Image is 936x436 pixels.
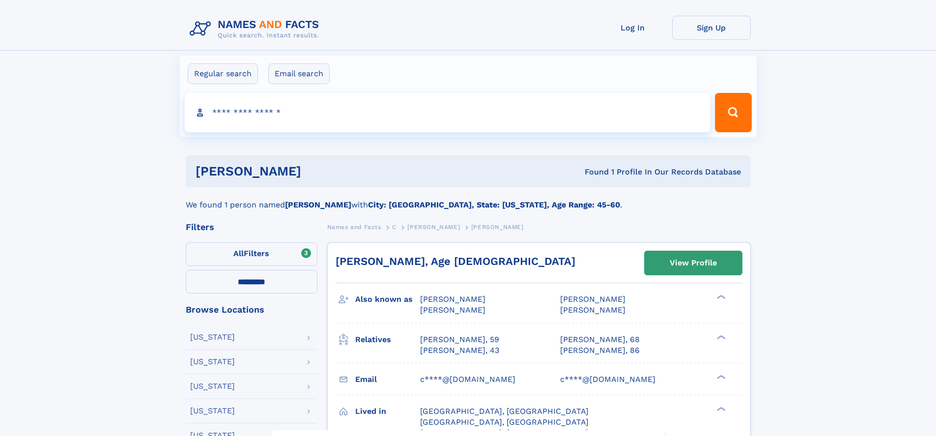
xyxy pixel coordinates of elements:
[368,200,620,209] b: City: [GEOGRAPHIC_DATA], State: [US_STATE], Age Range: 45-60
[560,334,640,345] a: [PERSON_NAME], 68
[186,16,327,42] img: Logo Names and Facts
[355,403,420,420] h3: Lived in
[560,294,625,304] span: [PERSON_NAME]
[560,305,625,315] span: [PERSON_NAME]
[420,407,589,416] span: [GEOGRAPHIC_DATA], [GEOGRAPHIC_DATA]
[336,255,575,267] a: [PERSON_NAME], Age [DEMOGRAPHIC_DATA]
[714,406,726,412] div: ❯
[327,221,381,233] a: Names and Facts
[670,252,717,274] div: View Profile
[285,200,351,209] b: [PERSON_NAME]
[190,358,235,366] div: [US_STATE]
[420,345,499,356] a: [PERSON_NAME], 43
[672,16,751,40] a: Sign Up
[714,374,726,380] div: ❯
[392,221,397,233] a: C
[186,187,751,211] div: We found 1 person named with .
[190,333,235,341] div: [US_STATE]
[186,242,317,266] label: Filters
[190,382,235,390] div: [US_STATE]
[355,371,420,388] h3: Email
[471,224,524,231] span: [PERSON_NAME]
[190,407,235,415] div: [US_STATE]
[186,223,317,232] div: Filters
[233,249,244,258] span: All
[560,345,640,356] a: [PERSON_NAME], 86
[407,221,460,233] a: [PERSON_NAME]
[196,165,443,177] h1: [PERSON_NAME]
[714,334,726,340] div: ❯
[355,291,420,308] h3: Also known as
[715,93,751,132] button: Search Button
[420,334,499,345] a: [PERSON_NAME], 59
[645,251,742,275] a: View Profile
[185,93,711,132] input: search input
[407,224,460,231] span: [PERSON_NAME]
[268,63,330,84] label: Email search
[714,294,726,300] div: ❯
[392,224,397,231] span: C
[186,305,317,314] div: Browse Locations
[443,167,741,177] div: Found 1 Profile In Our Records Database
[420,417,589,427] span: [GEOGRAPHIC_DATA], [GEOGRAPHIC_DATA]
[355,331,420,348] h3: Relatives
[188,63,258,84] label: Regular search
[420,305,485,315] span: [PERSON_NAME]
[420,294,485,304] span: [PERSON_NAME]
[594,16,672,40] a: Log In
